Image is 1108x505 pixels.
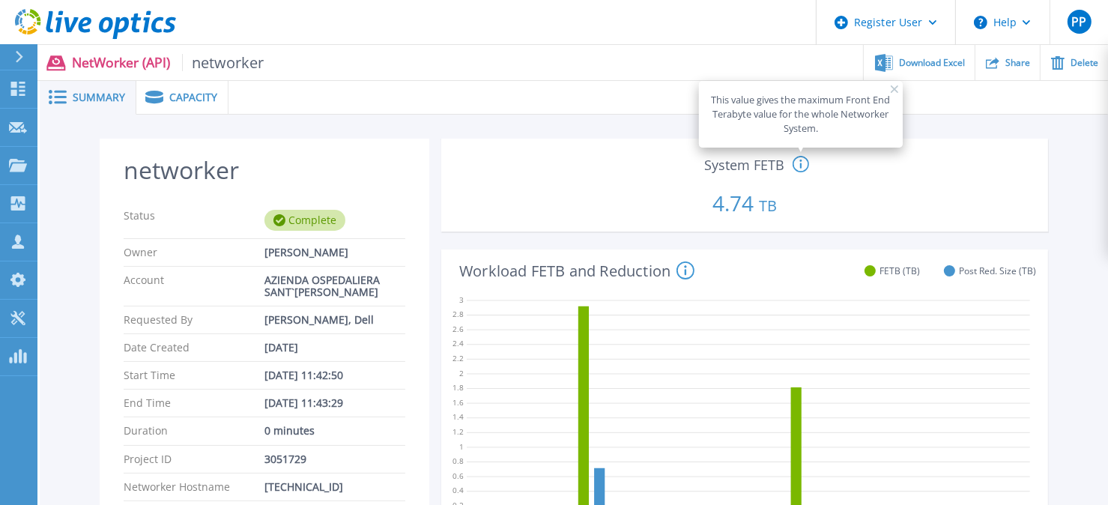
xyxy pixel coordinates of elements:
p: End Time [124,397,264,409]
text: 2.8 [452,309,464,320]
span: Post Red. Size (TB) [959,265,1036,276]
div: 0 minutes [264,425,405,437]
text: 1.6 [452,397,464,408]
p: Status [124,210,264,231]
span: Capacity [169,92,217,103]
div: 3051729 [264,453,405,465]
text: 0.4 [452,486,464,496]
span: Download Excel [899,58,965,67]
text: 1.8 [452,383,464,393]
text: 0.6 [452,471,464,481]
div: [DATE] [264,342,405,354]
div: [DATE] 11:43:29 [264,397,405,409]
span: Delete [1071,58,1098,67]
div: [PERSON_NAME], Dell [264,314,405,326]
p: 4.74 [447,175,1042,226]
span: Share [1005,58,1030,67]
text: 2.4 [452,339,464,349]
text: 0.8 [452,456,464,467]
div: AZIENDA OSPEDALIERA SANT`[PERSON_NAME] [264,274,405,298]
text: 1 [459,441,464,452]
span: TB [759,196,777,216]
div: [PERSON_NAME] [264,247,405,258]
p: Owner [124,247,264,258]
h2: networker [124,157,405,184]
div: Complete [264,210,345,231]
span: PP [1071,16,1086,28]
span: FETB (TB) [880,265,920,276]
span: networker [182,54,264,71]
p: Duration [124,425,264,437]
h4: Workload FETB and Reduction [459,261,694,279]
div: This value gives the maximum Front End Terabyte value for the whole Networker System. [711,93,891,136]
text: 1.4 [452,412,464,423]
span: System FETB [705,158,785,172]
p: NetWorker (API) [72,54,264,71]
p: Date Created [124,342,264,354]
p: Project ID [124,453,264,465]
p: Start Time [124,369,264,381]
p: Networker Hostname [124,481,264,493]
text: 2.2 [452,353,464,363]
text: 2.6 [452,324,464,334]
p: Requested By [124,314,264,326]
text: 2 [459,368,464,378]
div: [TECHNICAL_ID] [264,481,405,493]
div: [DATE] 11:42:50 [264,369,405,381]
text: 3 [459,294,464,305]
span: Summary [73,92,125,103]
p: Account [124,274,264,298]
text: 1.2 [452,426,464,437]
